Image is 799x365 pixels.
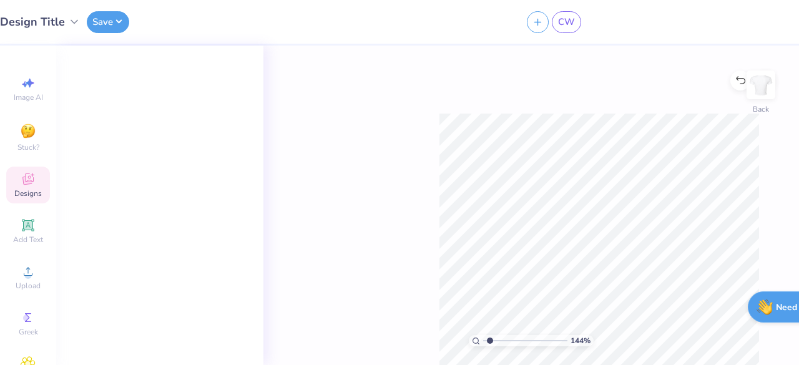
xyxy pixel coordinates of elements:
button: Save [87,11,129,33]
span: Greek [19,327,38,337]
div: Back [753,104,769,115]
span: Add Text [13,235,43,245]
img: Stuck? [19,122,37,140]
img: Back [748,72,773,97]
span: Designs [14,188,42,198]
span: Stuck? [17,142,39,152]
span: 144 % [571,335,591,346]
span: Upload [16,281,41,291]
a: CW [552,11,581,33]
span: CW [558,15,575,29]
span: Image AI [14,92,43,102]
